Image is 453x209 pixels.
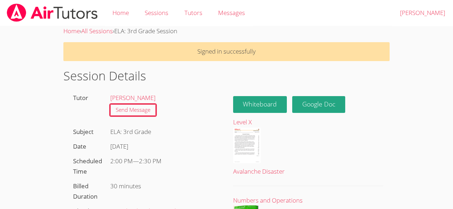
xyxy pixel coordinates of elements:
div: [DATE] [110,141,217,152]
div: › › [63,26,390,36]
span: ELA: 3rd Grade Session [114,27,177,35]
div: Level X [233,117,383,128]
p: Signed in successfully [63,42,390,61]
img: airtutors_banner-c4298cdbf04f3fff15de1276eac7730deb9818008684d7c2e4769d2f7ddbe033.png [6,4,98,22]
a: Google Doc [292,96,345,113]
span: 2:00 PM [110,157,133,165]
label: Subject [73,128,93,136]
label: Scheduled Time [73,157,102,175]
a: Send Message [110,104,156,116]
a: All Sessions [81,27,113,35]
label: Tutor [73,94,88,102]
img: Fluency_PP_X_avalanche_disaster.pdf [233,128,261,163]
div: Numbers and Operations [233,195,383,206]
div: ELA: 3rd Grade [107,125,220,139]
span: Messages [218,9,245,17]
a: [PERSON_NAME] [110,94,155,102]
a: Level XAvalanche Disaster [233,117,383,177]
h1: Session Details [63,67,390,85]
button: Whiteboard [233,96,287,113]
div: 30 minutes [107,179,220,194]
div: — [110,156,217,166]
span: 2:30 PM [139,157,162,165]
label: Date [73,142,86,150]
div: Avalanche Disaster [233,166,383,177]
a: Home [63,27,80,35]
label: Billed Duration [73,182,97,200]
